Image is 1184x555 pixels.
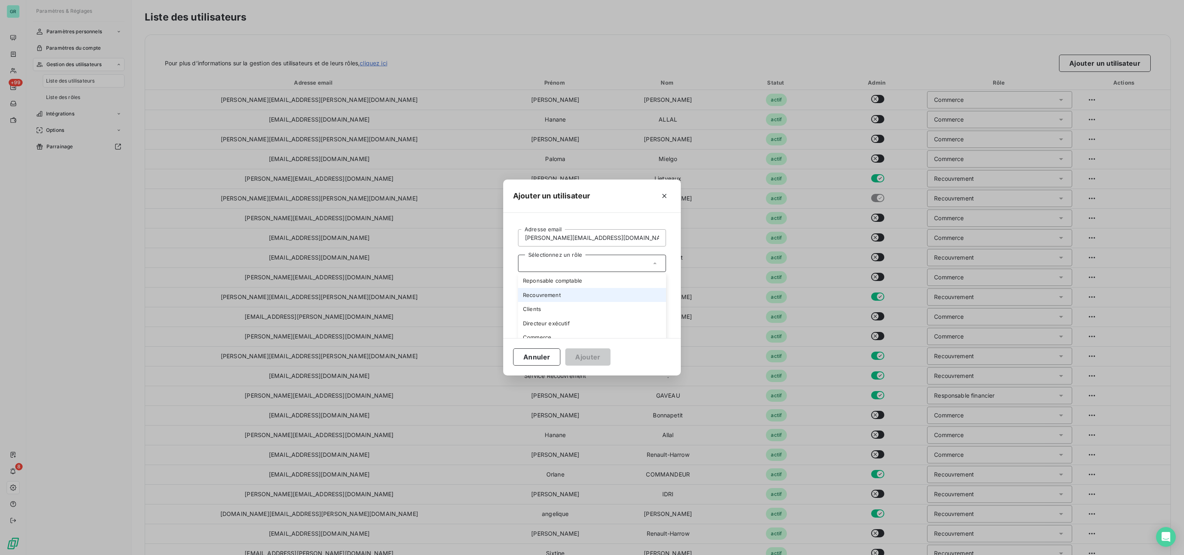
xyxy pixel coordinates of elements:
[513,348,560,366] button: Annuler
[565,348,610,366] button: Ajouter
[518,316,666,331] li: Directeur exécutif
[520,272,614,281] span: pour plus d’informations
[1156,527,1176,547] div: Open Intercom Messenger
[518,274,666,288] li: Reponsable comptable
[513,190,590,202] h5: Ajouter un utilisateur
[518,229,666,246] input: placeholder
[520,273,548,280] a: Cliquez ici
[518,302,666,316] li: Clients
[518,330,666,345] li: Commerce
[518,288,666,302] li: Recouvrement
